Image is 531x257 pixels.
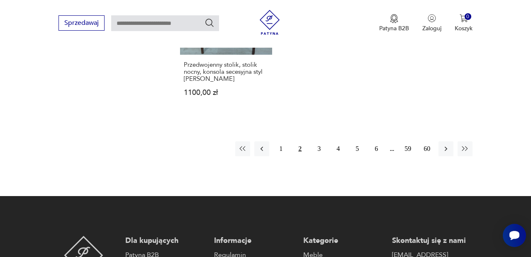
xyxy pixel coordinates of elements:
[400,141,415,156] button: 59
[214,236,295,246] p: Informacje
[422,14,441,32] button: Zaloguj
[125,236,206,246] p: Dla kupujących
[312,141,326,156] button: 3
[379,14,409,32] button: Patyna B2B
[455,14,473,32] button: 0Koszyk
[184,89,268,96] p: 1100,00 zł
[392,236,473,246] p: Skontaktuj się z nami
[303,236,384,246] p: Kategorie
[455,24,473,32] p: Koszyk
[58,21,105,27] a: Sprzedawaj
[422,24,441,32] p: Zaloguj
[419,141,434,156] button: 60
[205,18,214,28] button: Szukaj
[379,24,409,32] p: Patyna B2B
[379,14,409,32] a: Ikona medaluPatyna B2B
[369,141,384,156] button: 6
[465,13,472,20] div: 0
[58,15,105,31] button: Sprzedawaj
[350,141,365,156] button: 5
[184,61,268,82] h3: Przedwojenny stolik, stolik nocny, konsola secesyjna styl [PERSON_NAME]
[460,14,468,22] img: Ikona koszyka
[292,141,307,156] button: 2
[428,14,436,22] img: Ikonka użytkownika
[273,141,288,156] button: 1
[257,10,282,35] img: Patyna - sklep z meblami i dekoracjami vintage
[503,224,526,247] iframe: Smartsupp widget button
[390,14,398,23] img: Ikona medalu
[331,141,346,156] button: 4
